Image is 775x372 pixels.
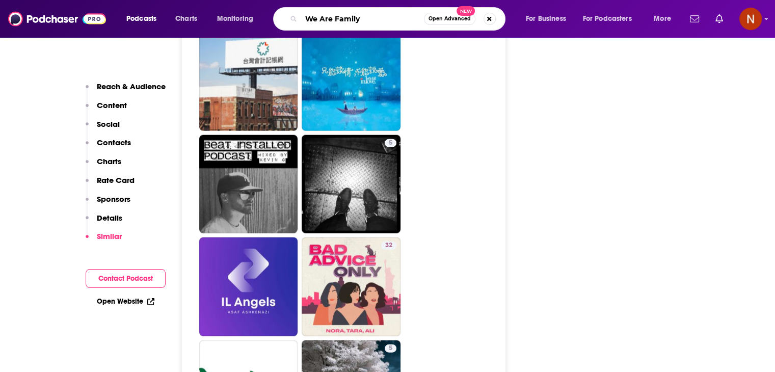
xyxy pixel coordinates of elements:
[302,135,400,234] a: 5
[457,6,475,16] span: New
[576,11,647,27] button: open menu
[97,119,120,129] p: Social
[389,138,392,148] span: 5
[583,12,632,26] span: For Podcasters
[8,9,106,29] img: Podchaser - Follow, Share and Rate Podcasts
[86,194,130,213] button: Sponsors
[86,119,120,138] button: Social
[283,7,515,31] div: Search podcasts, credits, & more...
[385,241,392,251] span: 32
[385,139,396,147] a: 5
[302,237,400,336] a: 32
[381,242,396,250] a: 32
[169,11,203,27] a: Charts
[86,213,122,232] button: Details
[739,8,762,30] button: Show profile menu
[210,11,266,27] button: open menu
[86,82,166,100] button: Reach & Audience
[217,12,253,26] span: Monitoring
[86,175,135,194] button: Rate Card
[739,8,762,30] img: User Profile
[86,138,131,156] button: Contacts
[97,231,122,241] p: Similar
[86,231,122,250] button: Similar
[97,175,135,185] p: Rate Card
[711,10,727,28] a: Show notifications dropdown
[654,12,671,26] span: More
[86,156,121,175] button: Charts
[97,194,130,204] p: Sponsors
[97,156,121,166] p: Charts
[97,213,122,223] p: Details
[97,82,166,91] p: Reach & Audience
[739,8,762,30] span: Logged in as AdelNBM
[526,12,566,26] span: For Business
[647,11,684,27] button: open menu
[119,11,170,27] button: open menu
[97,297,154,306] a: Open Website
[97,138,131,147] p: Contacts
[126,12,156,26] span: Podcasts
[97,100,127,110] p: Content
[301,11,424,27] input: Search podcasts, credits, & more...
[385,344,396,353] a: 5
[429,16,471,21] span: Open Advanced
[389,343,392,354] span: 5
[519,11,579,27] button: open menu
[86,269,166,288] button: Contact Podcast
[686,10,703,28] a: Show notifications dropdown
[86,100,127,119] button: Content
[424,13,475,25] button: Open AdvancedNew
[175,12,197,26] span: Charts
